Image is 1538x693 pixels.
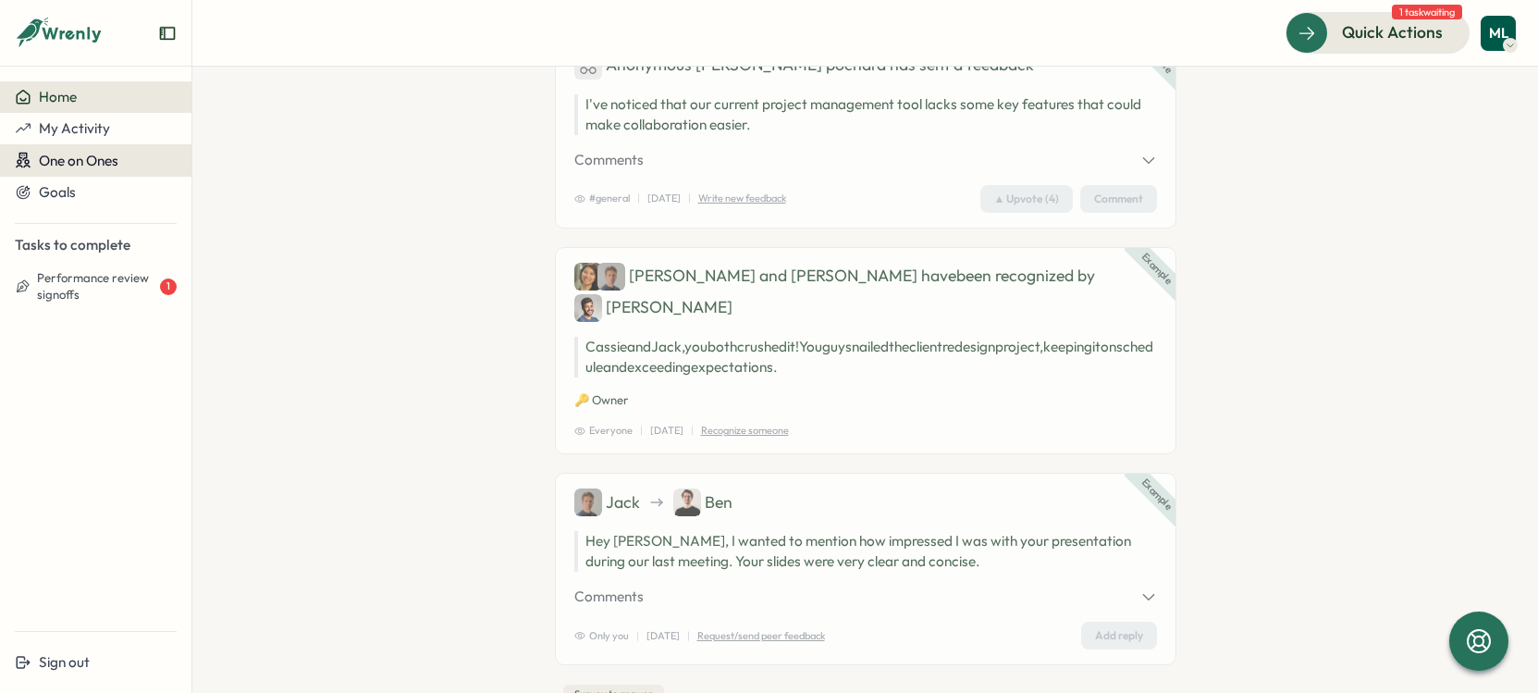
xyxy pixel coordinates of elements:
p: Cassie and Jack, you both crushed it! You guys nailed the client redesign project, keeping it on ... [574,337,1157,377]
p: | [688,191,691,206]
span: Sign out [39,653,90,671]
p: [DATE] [646,628,680,644]
button: Comments [574,150,1157,170]
span: Comments [574,587,644,607]
p: | [636,628,639,644]
span: Everyone [574,423,633,439]
button: ML [1481,16,1516,51]
img: Carlos [574,294,602,322]
span: Home [39,88,77,105]
p: | [637,191,640,206]
img: Cassie [574,263,602,291]
div: Ben [673,489,732,516]
span: One on Ones [39,152,118,169]
span: #general [574,191,630,206]
p: Write new feedback [698,191,786,206]
p: | [640,423,643,439]
p: [DATE] [650,423,683,439]
span: Quick Actions [1342,20,1443,44]
img: Ben [673,489,701,516]
p: | [687,628,690,644]
a: Add reply [1081,622,1157,650]
img: Jack [574,489,602,516]
span: My Activity [39,119,110,137]
button: Expand sidebar [158,24,177,43]
span: Performance review signoffs [37,270,156,303]
button: Quick Actions [1286,12,1470,53]
img: Jack [597,263,625,291]
div: [PERSON_NAME] and [PERSON_NAME] have been recognized by [574,263,1157,322]
p: | [691,423,694,439]
p: Tasks to complete [15,235,177,255]
div: [PERSON_NAME] [574,294,732,322]
div: 1 [160,278,177,295]
div: Jack [574,489,640,516]
p: Hey [PERSON_NAME], I wanted to mention how impressed I was with your presentation during our last... [574,531,1157,572]
p: [DATE] [647,191,681,206]
span: Comments [574,150,644,170]
button: Comments [574,587,1157,607]
p: I've noticed that our current project management tool lacks some key features that could make col... [585,94,1157,135]
span: Goals [39,183,76,201]
p: Recognize someone [701,423,789,439]
span: ML [1489,25,1508,41]
span: Only you [574,628,629,644]
span: 1 task waiting [1392,5,1462,19]
p: Request/send peer feedback [697,628,825,644]
p: 🔑 Owner [574,392,1157,409]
